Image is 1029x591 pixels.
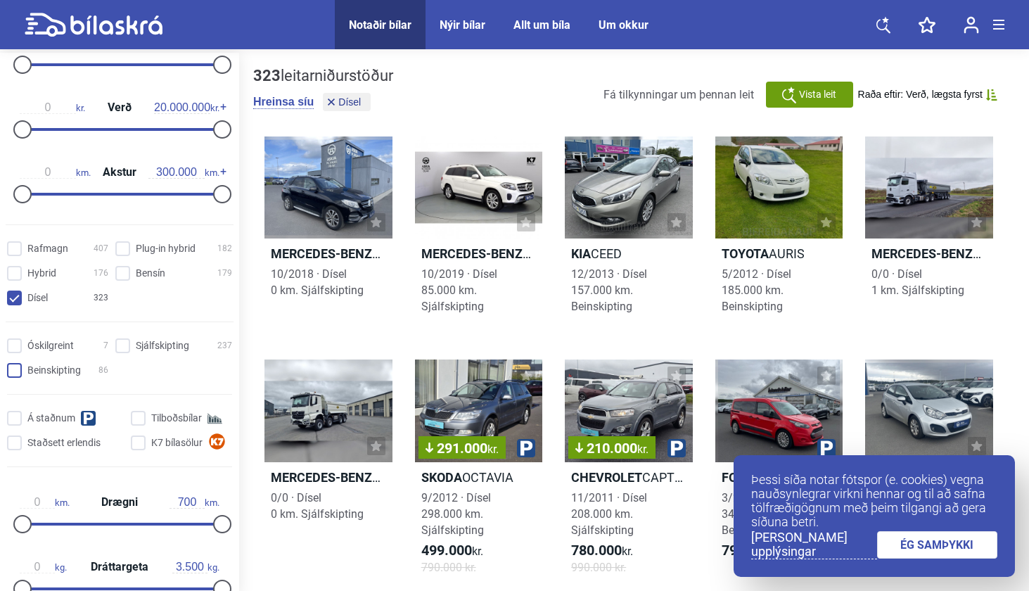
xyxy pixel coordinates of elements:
button: Raða eftir: Verð, lægsta fyrst [858,89,997,101]
span: Dísel [27,291,48,305]
span: km. [148,166,219,179]
b: Ford [722,470,753,485]
span: km. [170,496,219,509]
span: Raða eftir: Verð, lægsta fyrst [858,89,983,101]
h2: OCTAVIA [415,469,543,485]
span: 990.000 kr. [571,559,626,576]
b: Mercedes-Benz [421,246,531,261]
a: KiaCEED12/2013 · Dísel157.000 km. Beinskipting [565,136,693,331]
span: Dráttargeta [87,561,152,573]
span: 0/0 · Dísel 0 km. Sjálfskipting [271,491,364,521]
span: kr. [571,542,633,559]
span: 10/2018 · Dísel 0 km. Sjálfskipting [271,267,364,297]
b: 323 [253,67,281,84]
img: parking.png [817,439,836,457]
a: Mercedes-BenzGLE 350 D 4MATIC10/2018 · Dísel0 km. Sjálfskipting [264,136,392,331]
span: Tilboðsbílar [151,411,202,426]
img: parking.png [667,439,686,457]
b: Toyota [722,246,769,261]
img: user-login.svg [964,16,979,34]
b: 790.000 [722,542,772,559]
a: FordTRANSIT CONNECT3/2014 · Dísel348.000 km. Beinskipting790.000kr. [715,360,843,587]
a: KiaRIO12/2014 · Dísel82.000 km. Beinskipting900.000kr. [865,360,993,587]
a: 291.000kr.SkodaOCTAVIA9/2012 · Dísel298.000 km. Sjálfskipting499.000kr.790.000 kr. [415,360,543,587]
span: 182 [217,241,232,256]
span: 210.000 [575,441,648,455]
span: 790.000 kr. [421,559,476,576]
span: Á staðnum [27,411,75,426]
span: 10/2019 · Dísel 85.000 km. Sjálfskipting [421,267,497,313]
b: 780.000 [571,542,622,559]
span: kg. [172,561,219,573]
span: kr. [722,542,784,559]
span: 9/2012 · Dísel 298.000 km. Sjálfskipting [421,491,491,537]
h2: GLS 350 D 4MATIC [415,246,543,262]
span: Sjálfskipting [136,338,189,353]
span: kr. [421,542,483,559]
span: 3/2014 · Dísel 348.000 km. Beinskipting [722,491,791,537]
span: 407 [94,241,108,256]
span: Verð [104,102,135,113]
span: Fá tilkynningar um þennan leit [603,88,754,101]
span: 86 [98,363,108,378]
span: K7 bílasölur [151,436,203,450]
button: Hreinsa síu [253,95,314,109]
span: kr. [20,101,85,114]
h2: GLE 350 D 4MATIC [264,246,392,262]
span: Rafmagn [27,241,68,256]
b: Mercedes-Benz [271,470,381,485]
span: Óskilgreint [27,338,74,353]
span: Akstur [99,167,140,178]
span: 11/2011 · Dísel 208.000 km. Sjálfskipting [571,491,647,537]
span: Drægni [98,497,141,508]
h2: TRANSIT CONNECT [715,469,843,485]
h2: AROCS 4051 [264,469,392,485]
span: Vista leit [799,87,836,102]
span: Bensín [136,266,165,281]
a: Mercedes-BenzAROCS 40510/0 · Dísel0 km. Sjálfskipting [264,360,392,587]
span: km. [20,496,70,509]
div: leitarniðurstöður [253,67,393,85]
b: Mercedes-Benz [871,246,981,261]
span: 176 [94,266,108,281]
span: 0/0 · Dísel 1 km. Sjálfskipting [871,267,964,297]
span: kr. [487,443,499,456]
a: Notaðir bílar [349,18,411,32]
a: Allt um bíla [513,18,570,32]
b: 499.000 [421,542,472,559]
h2: AURIS [715,246,843,262]
a: ToyotaAURIS5/2012 · Dísel185.000 km. Beinskipting [715,136,843,331]
span: 179 [217,266,232,281]
span: 323 [94,291,108,305]
span: 5/2012 · Dísel 185.000 km. Beinskipting [722,267,791,313]
span: Beinskipting [27,363,81,378]
span: 7 [103,338,108,353]
b: Skoda [421,470,462,485]
span: kr. [154,101,219,114]
span: 291.000 [426,441,499,455]
img: parking.png [517,439,535,457]
span: kg. [20,561,67,573]
b: Kia [571,246,591,261]
span: Staðsett erlendis [27,436,101,450]
span: Plug-in hybrid [136,241,196,256]
a: Mercedes-BenzGLS 350 D 4MATIC10/2019 · Dísel85.000 km. Sjálfskipting [415,136,543,331]
h2: ACTROS [865,246,993,262]
b: Chevrolet [571,470,642,485]
a: Um okkur [599,18,648,32]
a: Mercedes-BenzACTROS0/0 · Dísel1 km. Sjálfskipting [865,136,993,331]
button: Dísel [323,93,371,111]
a: Nýir bílar [440,18,485,32]
span: Dísel [338,97,361,107]
b: Mercedes-Benz [271,246,381,261]
a: 210.000kr.ChevroletCAPTIVA LUX11/2011 · Dísel208.000 km. Sjálfskipting780.000kr.990.000 kr. [565,360,693,587]
p: Þessi síða notar fótspor (e. cookies) vegna nauðsynlegrar virkni hennar og til að safna tölfræðig... [751,473,997,529]
span: kr. [637,443,648,456]
span: 12/2013 · Dísel 157.000 km. Beinskipting [571,267,647,313]
a: ÉG SAMÞYKKI [877,531,998,559]
h2: CAPTIVA LUX [565,469,693,485]
h2: CEED [565,246,693,262]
